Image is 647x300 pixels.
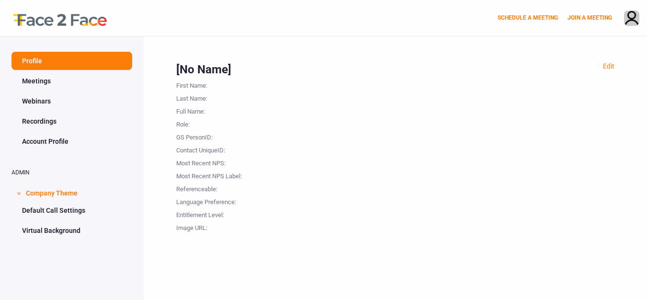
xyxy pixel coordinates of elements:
[11,201,132,219] a: Default Call Settings
[11,170,132,176] h2: ADMIN
[11,72,132,90] a: Meetings
[14,192,23,195] span: >
[176,104,272,116] div: Full Name :
[176,129,272,142] div: GS PersonID :
[176,207,272,220] div: Entitlement Level :
[176,155,272,168] div: Most Recent NPS :
[11,52,132,70] a: Profile
[11,92,132,110] a: Webinars
[26,183,78,201] span: Company Theme
[176,78,272,91] div: First Name :
[176,142,272,155] div: Contact UniqueID :
[176,220,272,233] div: Image URL :
[11,132,132,150] a: Account Profile
[176,168,272,181] div: Most Recent NPS Label :
[498,14,558,21] a: SCHEDULE A MEETING
[11,112,132,130] a: Recordings
[568,14,612,21] a: JOIN A MEETING
[11,221,132,240] a: Virtual Background
[176,116,272,129] div: Role :
[176,194,272,207] div: Language Preference :
[176,91,272,104] div: Last Name :
[176,61,614,78] div: [No Name]
[624,11,639,27] img: avatar.710606db.png
[603,62,614,70] a: Edit
[176,181,272,194] div: Referenceable :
